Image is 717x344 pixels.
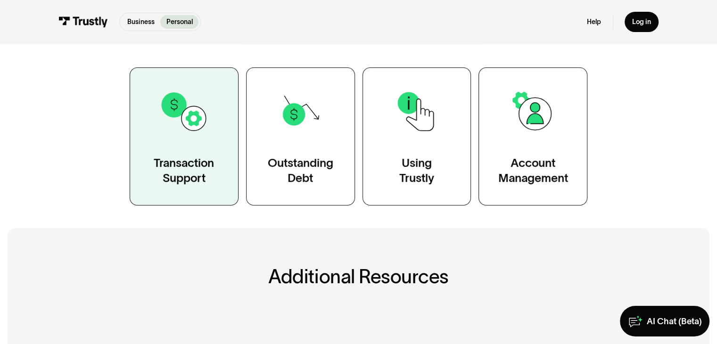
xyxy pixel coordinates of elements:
a: Help [587,17,601,26]
div: Transaction Support [154,156,214,186]
div: Log in [632,17,651,26]
div: Using Trustly [399,156,434,186]
p: Personal [166,17,193,27]
a: AI Chat (Beta) [620,306,709,336]
a: UsingTrustly [363,67,471,205]
h2: Additional Resources [82,266,635,287]
div: Account Management [498,156,568,186]
p: Business [127,17,155,27]
img: Trustly Logo [58,16,108,27]
a: Business [122,15,160,29]
a: OutstandingDebt [246,67,355,205]
div: AI Chat (Beta) [647,316,702,327]
a: AccountManagement [478,67,587,205]
a: Log in [625,12,659,32]
a: TransactionSupport [130,67,239,205]
a: Personal [160,15,198,29]
div: Outstanding Debt [268,156,333,186]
